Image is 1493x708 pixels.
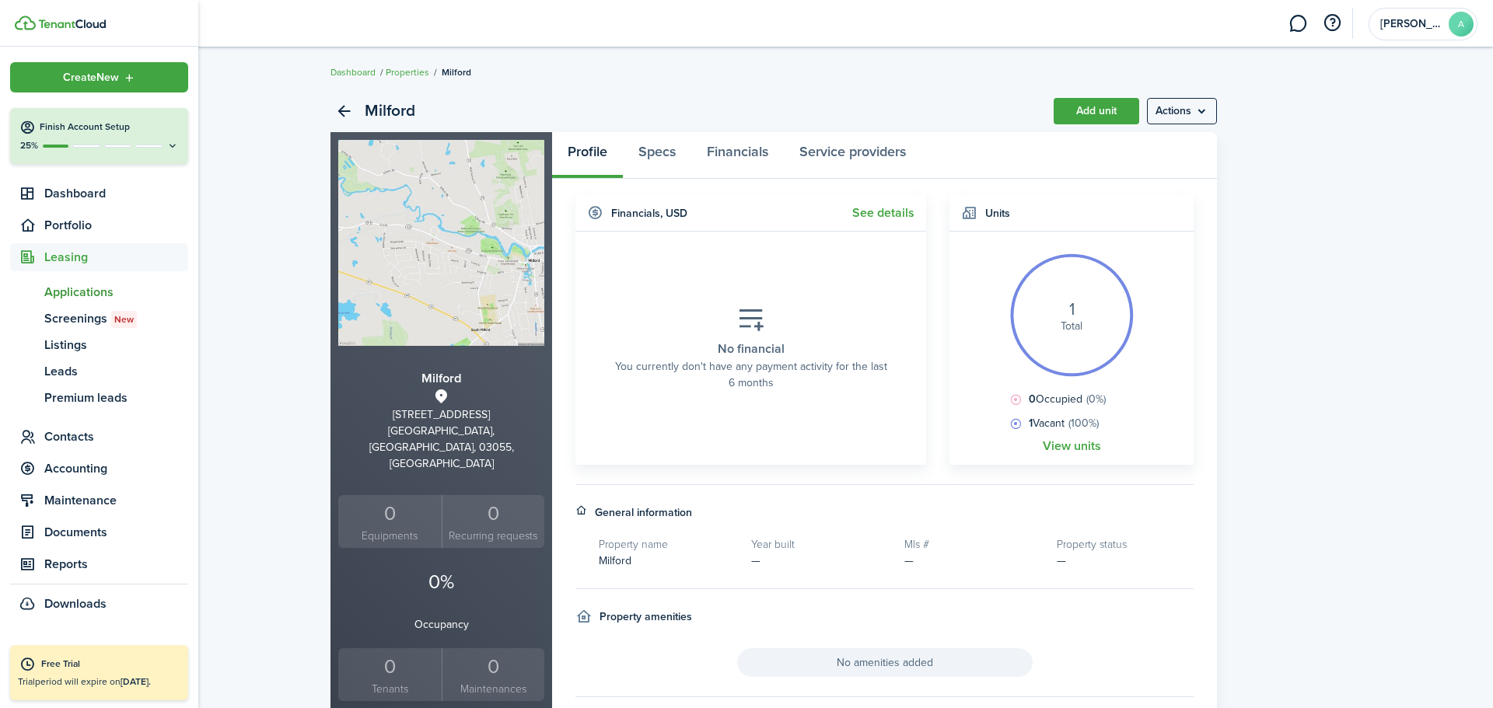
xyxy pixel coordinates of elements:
[442,495,545,549] a: 0 Recurring requests
[342,499,438,528] div: 0
[10,305,188,332] a: ScreeningsNew
[40,120,179,134] h4: Finish Account Setup
[751,536,888,553] h5: Year built
[342,652,438,682] div: 0
[10,550,188,578] a: Reports
[446,652,541,682] div: 0
[44,283,188,302] span: Applications
[1449,12,1474,37] avatar-text: A
[904,536,1041,553] h5: Mls #
[19,139,39,152] p: 25%
[338,616,544,633] p: Occupancy
[595,504,692,521] h4: General information
[44,595,107,613] span: Downloads
[44,491,188,510] span: Maintenance
[44,555,188,574] span: Reports
[10,62,188,92] button: Open menu
[985,205,1010,221] h4: Units
[10,385,188,411] a: Premium leads
[338,423,544,472] div: [GEOGRAPHIC_DATA], [GEOGRAPHIC_DATA], 03055, [GEOGRAPHIC_DATA]
[1319,10,1345,37] button: Open resource center
[1029,391,1036,407] b: 0
[1147,98,1217,124] menu-btn: Actions
[751,553,760,569] span: —
[10,358,188,385] a: Leads
[852,206,914,220] a: See details
[1061,318,1082,334] span: Total
[44,459,188,478] span: Accounting
[44,389,188,407] span: Premium leads
[904,553,914,569] span: —
[44,523,188,542] span: Documents
[610,358,891,391] placeholder-description: You currently don't have any payment activity for the last 6 months
[44,427,188,446] span: Contacts
[330,65,376,79] a: Dashboard
[1380,19,1442,30] span: Adam
[446,528,541,544] small: Recurring requests
[691,132,784,179] a: Financials
[446,681,541,697] small: Maintenances
[442,65,471,79] span: Milford
[718,340,785,358] placeholder-title: No financial
[41,657,180,672] div: Free Trial
[1086,391,1106,407] span: (0%)
[1057,536,1194,553] h5: Property status
[38,19,106,29] img: TenantCloud
[63,72,119,83] span: Create New
[1283,4,1313,44] a: Messaging
[44,184,188,203] span: Dashboard
[18,675,180,689] p: Trial
[44,248,188,267] span: Leasing
[1147,98,1217,124] button: Open menu
[338,567,544,597] p: 0%
[10,279,188,305] a: Applications
[737,648,1033,677] span: No amenities added
[44,216,188,235] span: Portfolio
[338,648,442,702] a: 0Tenants
[44,362,188,381] span: Leads
[623,132,691,179] a: Specs
[15,16,36,30] img: TenantCloud
[1068,415,1099,431] span: (100%)
[386,65,429,79] a: Properties
[446,499,541,528] div: 0
[599,536,736,553] h5: Property name
[338,369,544,389] h3: Milford
[342,528,438,544] small: Equipments
[1069,301,1075,318] i: 1
[1029,415,1033,431] b: 1
[784,132,921,179] a: Service providers
[338,140,544,346] img: Property avatar
[611,205,687,221] h4: Financials , USD
[1057,553,1066,569] span: —
[114,312,134,326] span: New
[442,648,545,702] a: 0Maintenances
[338,495,442,549] a: 0Equipments
[10,332,188,358] a: Listings
[121,675,151,689] b: [DATE].
[1025,415,1099,431] span: Vacant
[35,675,151,689] span: period will expire on
[365,98,415,124] h2: Milford
[1043,439,1101,453] a: View units
[10,645,188,700] a: Free TrialTrialperiod will expire on[DATE].
[342,681,438,697] small: Tenants
[1054,98,1139,124] a: Add unit
[600,609,692,625] h4: Property amenities
[1025,391,1106,407] span: Occupied
[44,336,188,354] span: Listings
[330,98,357,124] a: Back
[10,108,188,164] button: Finish Account Setup25%
[599,553,631,569] span: Milford
[338,406,544,423] div: [STREET_ADDRESS]
[44,309,188,328] span: Screenings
